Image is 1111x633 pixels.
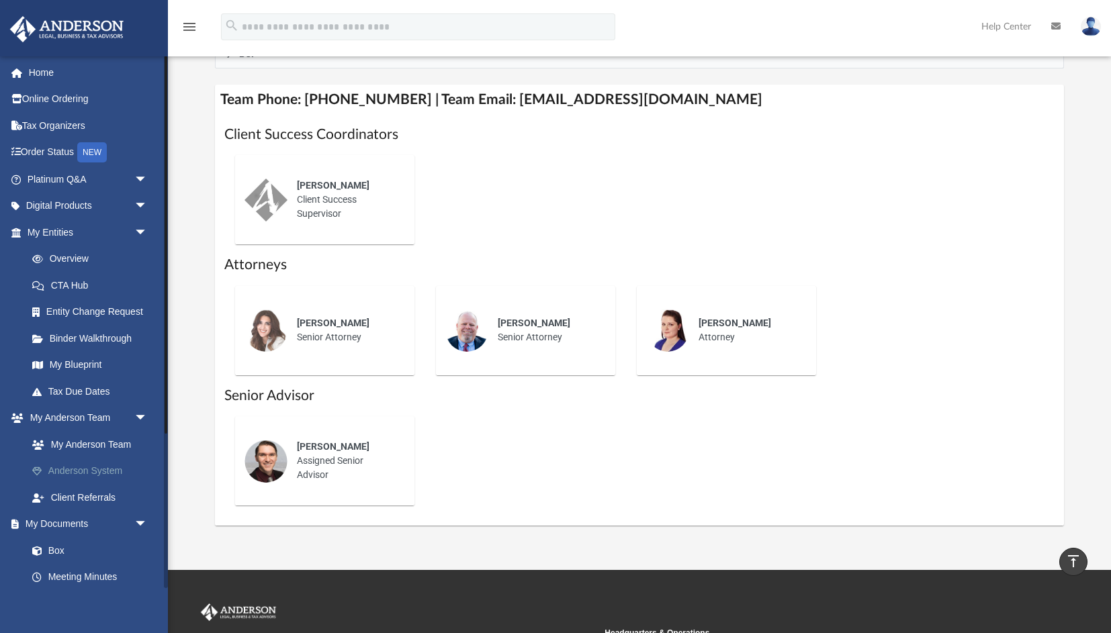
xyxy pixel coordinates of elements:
a: My Entitiesarrow_drop_down [9,219,168,246]
a: Tax Organizers [9,112,168,139]
a: Digital Productsarrow_drop_down [9,193,168,220]
h4: Team Phone: [PHONE_NUMBER] | Team Email: [EMAIL_ADDRESS][DOMAIN_NAME] [215,85,1064,115]
a: Client Referrals [19,484,168,511]
a: vertical_align_top [1059,548,1087,576]
span: arrow_drop_down [134,511,161,538]
a: My Anderson Teamarrow_drop_down [9,405,168,432]
a: Overview [19,246,168,273]
img: thumbnail [646,309,689,352]
a: Platinum Q&Aarrow_drop_down [9,166,168,193]
a: Tax Due Dates [19,378,168,405]
a: Binder Walkthrough [19,325,168,352]
a: My Documentsarrow_drop_down [9,511,161,538]
img: thumbnail [245,440,287,483]
span: arrow_drop_down [134,405,161,432]
div: Assigned Senior Advisor [287,430,405,491]
div: Client Success Supervisor [287,169,405,230]
div: Attorney [689,307,807,354]
i: menu [181,19,197,35]
span: BCP [239,49,257,58]
span: [PERSON_NAME] [498,318,570,328]
img: thumbnail [245,309,287,352]
h1: Client Success Coordinators [224,125,1055,144]
a: Entity Change Request [19,299,168,326]
span: [PERSON_NAME] [297,318,369,328]
a: Box [19,537,154,564]
span: arrow_drop_down [134,193,161,220]
i: search [224,18,239,33]
a: menu [181,26,197,35]
img: Anderson Advisors Platinum Portal [6,16,128,42]
img: thumbnail [245,179,287,222]
div: Senior Attorney [488,307,606,354]
img: Anderson Advisors Platinum Portal [198,603,279,621]
a: My Blueprint [19,352,161,379]
a: My Anderson Team [19,431,161,458]
span: [PERSON_NAME] [297,180,369,191]
img: User Pic [1081,17,1101,36]
span: arrow_drop_down [134,219,161,246]
span: arrow_drop_down [134,166,161,193]
i: vertical_align_top [1065,553,1081,569]
a: Order StatusNEW [9,139,168,166]
a: Meeting Minutes [19,564,161,591]
img: thumbnail [445,309,488,352]
a: CTA Hub [19,272,168,299]
h1: Senior Advisor [224,386,1055,405]
div: Senior Attorney [287,307,405,354]
span: [PERSON_NAME] [699,318,771,328]
a: Anderson System [19,458,168,485]
span: [PERSON_NAME] [297,441,369,452]
div: NEW [77,142,107,162]
a: Home [9,59,168,86]
a: Online Ordering [9,86,168,113]
h1: Attorneys [224,255,1055,275]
